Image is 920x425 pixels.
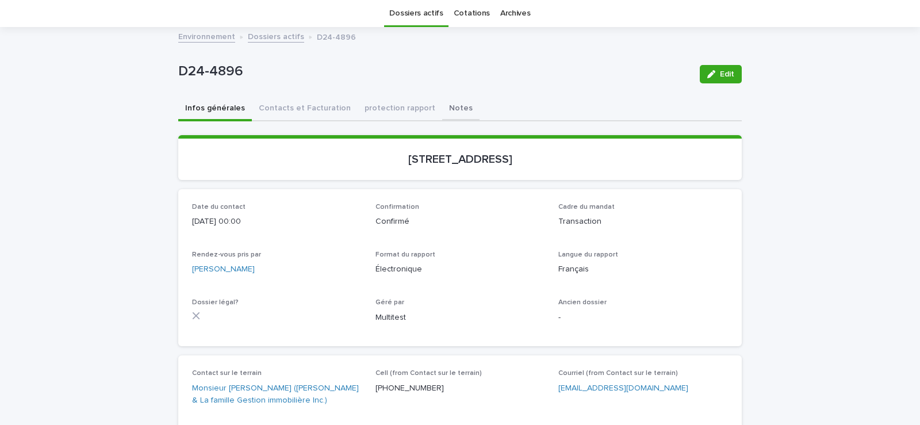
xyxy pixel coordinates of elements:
[375,299,404,306] span: Géré par
[375,251,435,258] span: Format du rapport
[558,216,728,228] p: Transaction
[192,299,239,306] span: Dossier légal?
[178,29,235,43] a: Environnement
[192,216,362,228] p: [DATE] 00:00
[192,370,262,377] span: Contact sur le terrain
[317,30,356,43] p: D24-4896
[442,97,480,121] button: Notes
[700,65,742,83] button: Edit
[358,97,442,121] button: protection rapport
[375,312,545,324] p: Multitest
[192,152,728,166] p: [STREET_ADDRESS]
[192,382,362,407] a: Monsieur [PERSON_NAME] ([PERSON_NAME] & La famille Gestion immobilière Inc.)
[192,204,246,210] span: Date du contact
[178,63,691,80] p: D24-4896
[192,251,261,258] span: Rendez-vous pris par
[558,384,688,392] a: [EMAIL_ADDRESS][DOMAIN_NAME]
[192,263,255,275] a: [PERSON_NAME]
[720,70,734,78] span: Edit
[178,97,252,121] button: Infos générales
[558,251,618,258] span: Langue du rapport
[375,216,545,228] p: Confirmé
[558,263,728,275] p: Français
[558,370,678,377] span: Courriel (from Contact sur le terrain)
[558,312,728,324] p: -
[252,97,358,121] button: Contacts et Facturation
[558,204,615,210] span: Cadre du mandat
[375,204,419,210] span: Confirmation
[375,382,545,395] p: [PHONE_NUMBER]
[248,29,304,43] a: Dossiers actifs
[375,370,482,377] span: Cell (from Contact sur le terrain)
[558,299,607,306] span: Ancien dossier
[375,263,545,275] p: Électronique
